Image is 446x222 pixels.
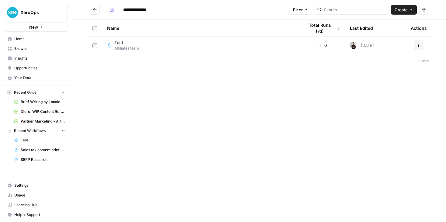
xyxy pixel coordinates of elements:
[350,20,373,36] div: Last Edited
[395,7,408,13] span: Create
[304,42,340,48] div: 0
[5,126,68,135] button: Recent Workflows
[11,116,68,126] a: Partner Marketing - Article Teaser from Gated Guide
[5,23,68,32] button: New
[5,200,68,210] a: Learning Hub
[5,44,68,54] a: Browse
[5,63,68,73] a: Opportunities
[14,56,65,61] span: Insights
[14,183,65,188] span: Settings
[29,24,38,30] span: New
[14,65,65,71] span: Opportunities
[21,147,65,153] span: Sales tax content brief generator
[11,155,68,165] a: SERP Research
[14,90,36,95] span: Recent Grids
[7,7,18,18] img: XeroOps Logo
[90,5,100,15] button: Go back
[289,5,312,15] button: Filter
[304,20,340,36] div: Total Runs (7d)
[21,109,65,114] span: [Xero] WIP Content Refresh
[21,99,65,105] span: Brief Writing by Locale
[324,7,386,13] input: Search
[5,181,68,190] a: Settings
[5,88,68,97] button: Recent Grids
[411,20,427,36] div: Actions
[14,212,65,217] span: Help + Support
[11,97,68,107] a: Brief Writing by Locale
[11,107,68,116] a: [Xero] WIP Content Refresh
[14,36,65,42] span: Home
[20,9,57,16] span: XeroOps
[293,7,303,13] span: Filter
[14,202,65,208] span: Learning Hub
[350,42,357,49] img: adb8qgdgkw5toack50009nbakl0k
[5,54,68,63] a: Insights
[21,137,65,143] span: Test
[14,75,65,81] span: Your Data
[107,20,294,36] div: Name
[11,145,68,155] a: Sales tax content brief generator
[21,157,65,162] span: SERP Research
[5,73,68,83] a: Your Data
[114,46,139,51] span: Affiliates team
[14,128,46,134] span: Recent Workflows
[391,5,417,15] button: Create
[21,119,65,124] span: Partner Marketing - Article Teaser from Gated Guide
[11,135,68,145] a: Test
[5,5,68,20] button: Workspace: XeroOps
[14,193,65,198] span: Usage
[418,58,429,64] div: 1 Item
[5,190,68,200] a: Usage
[114,40,134,46] span: Test
[350,42,374,49] div: [DATE]
[5,34,68,44] a: Home
[14,46,65,51] span: Browse
[107,40,294,51] a: TestAffiliates team
[5,210,68,220] button: Help + Support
